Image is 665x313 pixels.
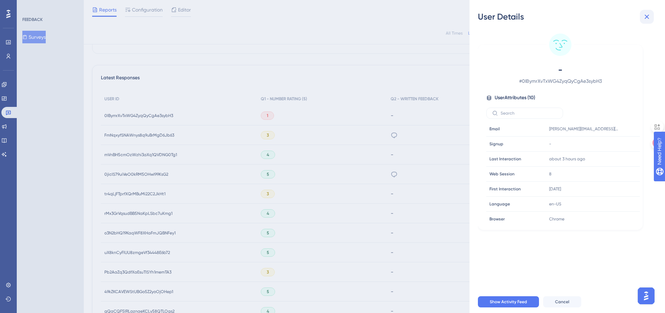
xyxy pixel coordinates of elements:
span: Language [489,201,510,207]
span: en-US [549,201,561,207]
input: Search [501,111,557,116]
span: Chrome [549,216,564,222]
span: - [499,64,622,75]
time: [DATE] [549,187,561,191]
span: Browser [489,216,505,222]
span: 8 [549,171,552,177]
time: about 3 hours ago [549,156,585,161]
span: Need Help? [16,2,44,10]
button: Show Activity Feed [478,296,539,307]
div: User Details [478,11,657,22]
span: Web Session [489,171,515,177]
span: Email [489,126,500,132]
span: User Attributes ( 10 ) [495,94,535,102]
span: Last Interaction [489,156,521,162]
span: Signup [489,141,503,147]
span: Cancel [555,299,569,305]
span: [PERSON_NAME][EMAIL_ADDRESS][PERSON_NAME][DOMAIN_NAME] [549,126,619,132]
span: - [549,141,551,147]
iframe: UserGuiding AI Assistant Launcher [636,285,657,306]
button: Cancel [543,296,581,307]
span: First Interaction [489,186,521,192]
span: Show Activity Feed [490,299,527,305]
span: # 0IBymrXvTxWG4ZyqQyCgAe3sybH3 [499,77,622,85]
